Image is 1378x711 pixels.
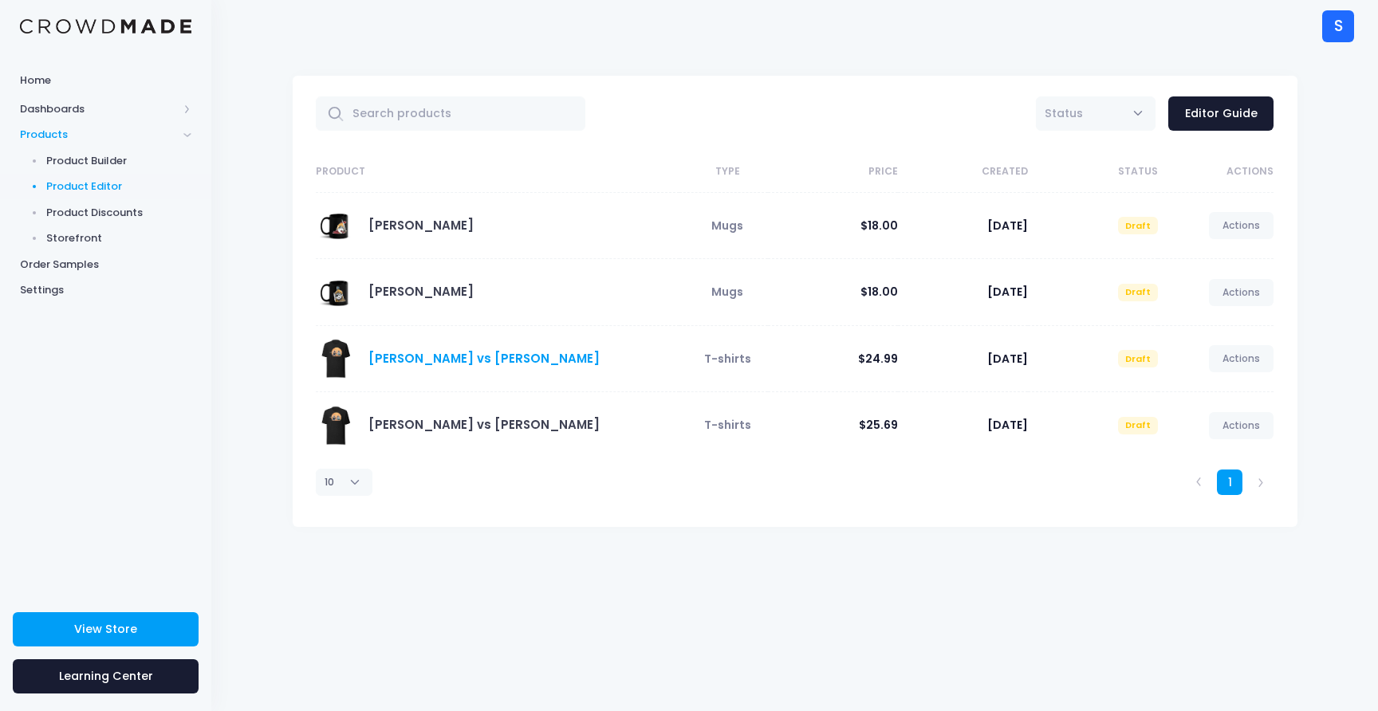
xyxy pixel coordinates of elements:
[859,417,898,433] span: $25.69
[74,621,137,637] span: View Store
[860,218,898,234] span: $18.00
[46,205,192,221] span: Product Discounts
[59,668,153,684] span: Learning Center
[987,284,1028,300] span: [DATE]
[368,416,600,433] a: [PERSON_NAME] vs [PERSON_NAME]
[987,218,1028,234] span: [DATE]
[1036,96,1156,131] span: Status
[1118,350,1159,367] span: Draft
[1217,469,1243,496] a: 1
[20,257,191,273] span: Order Samples
[1118,217,1159,234] span: Draft
[860,284,898,300] span: $18.00
[13,659,199,693] a: Learning Center
[1118,284,1159,301] span: Draft
[1209,279,1274,306] a: Actions
[368,283,474,300] a: [PERSON_NAME]
[368,350,600,367] a: [PERSON_NAME] vs [PERSON_NAME]
[1158,151,1274,193] th: Actions: activate to sort column ascending
[20,19,191,34] img: Logo
[1322,10,1354,42] div: S
[316,151,679,193] th: Product: activate to sort column ascending
[46,153,192,169] span: Product Builder
[1028,151,1158,193] th: Status: activate to sort column ascending
[987,351,1028,367] span: [DATE]
[20,127,178,143] span: Products
[46,230,192,246] span: Storefront
[46,179,192,194] span: Product Editor
[858,351,898,367] span: $24.99
[711,284,743,300] span: Mugs
[1168,96,1274,131] a: Editor Guide
[20,73,191,88] span: Home
[1209,345,1274,372] a: Actions
[1209,212,1274,239] a: Actions
[20,282,191,298] span: Settings
[711,218,743,234] span: Mugs
[679,151,768,193] th: Type: activate to sort column ascending
[13,612,199,646] a: View Store
[898,151,1028,193] th: Created: activate to sort column ascending
[368,217,474,234] a: [PERSON_NAME]
[20,101,178,117] span: Dashboards
[1045,105,1083,122] span: Status
[1118,417,1159,434] span: Draft
[704,417,751,433] span: T-shirts
[704,351,751,367] span: T-shirts
[768,151,898,193] th: Price: activate to sort column ascending
[1209,412,1274,439] a: Actions
[1045,105,1083,121] span: Status
[987,417,1028,433] span: [DATE]
[316,96,586,131] input: Search products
